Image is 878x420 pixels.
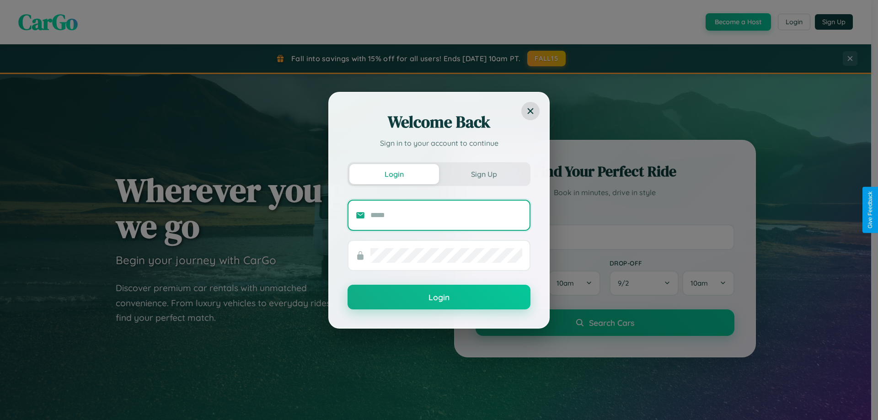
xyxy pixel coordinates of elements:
[348,285,530,309] button: Login
[867,191,873,229] div: Give Feedback
[348,138,530,149] p: Sign in to your account to continue
[439,164,529,184] button: Sign Up
[349,164,439,184] button: Login
[348,111,530,133] h2: Welcome Back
